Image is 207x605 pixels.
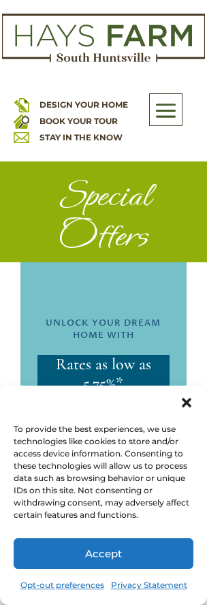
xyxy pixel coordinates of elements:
[14,97,29,112] img: design your home
[37,355,170,399] h2: Rates as low as 5.75%*
[39,132,123,142] a: STAY IN THE KNOW
[14,113,29,129] img: book your home tour
[39,116,118,126] a: BOOK YOUR TOUR
[20,576,104,595] a: Opt-out preferences
[180,396,193,409] div: Close dialog
[111,576,187,595] a: Privacy Statement
[37,317,170,348] h4: Unlock Your Dream Home With
[14,538,193,569] button: Accept
[39,99,128,110] a: DESIGN YOUR HOME
[20,175,186,262] h1: Special Offers
[14,423,190,521] div: To provide the best experiences, we use technologies like cookies to store and/or access device i...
